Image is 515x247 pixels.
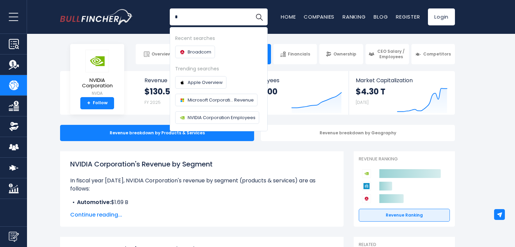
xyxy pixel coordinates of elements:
img: Bullfincher logo [60,9,133,25]
div: Trending searches [175,65,262,73]
a: Ranking [343,13,365,20]
small: [DATE] [356,99,369,105]
div: Recent searches [175,35,262,42]
img: Ownership [9,121,19,132]
small: NVDA [76,90,119,96]
span: NVIDIA Corporation [76,77,119,89]
small: FY 2025 [144,99,161,105]
strong: $4.30 T [356,86,385,97]
span: CEO Salary / Employees [376,49,406,59]
a: Go to homepage [60,9,133,25]
strong: + [87,100,90,106]
a: Apple Overview [175,76,226,89]
a: Blog [374,13,388,20]
a: Microsoft Corporati... Revenue [175,94,257,106]
span: NVIDIA Corporation Employees [188,114,255,121]
a: Financials [273,44,317,64]
img: Broadcom competitors logo [362,194,371,203]
span: Revenue [144,77,237,84]
a: Broadcom [175,46,215,58]
span: Microsoft Corporati... Revenue [188,96,254,104]
a: Competitors [411,44,455,64]
img: NVIDIA Corporation competitors logo [362,169,371,178]
span: Continue reading... [70,211,333,219]
img: Applied Materials competitors logo [362,182,371,190]
img: Company logo [179,79,186,86]
div: Revenue breakdown by Geography [261,125,455,141]
span: Financials [288,51,310,57]
img: Company logo [179,97,186,104]
img: Company logo [179,114,186,121]
p: In fiscal year [DATE], NVIDIA Corporation's revenue by segment (products & services) are as follows: [70,177,333,193]
span: Employees [250,77,342,84]
a: CEO Salary / Employees [365,44,409,64]
li: $1.69 B [70,198,333,206]
span: Market Capitalization [356,77,448,84]
span: Overview [152,51,171,57]
a: Market Capitalization $4.30 T [DATE] [349,71,454,115]
h1: NVIDIA Corporation's Revenue by Segment [70,159,333,169]
a: +Follow [80,97,114,109]
a: NVIDIA Corporation Employees [175,111,259,124]
b: Automotive: [77,198,111,206]
strong: $130.50 B [144,86,182,97]
a: Revenue Ranking [359,209,450,222]
a: Companies [304,13,334,20]
a: Ownership [319,44,363,64]
a: Overview [136,44,179,64]
a: Home [281,13,296,20]
button: Search [251,8,268,25]
span: Ownership [333,51,356,57]
p: Revenue Ranking [359,156,450,162]
span: Apple Overview [188,79,223,86]
img: Broadcom [179,49,186,55]
a: Login [428,8,455,25]
a: Register [396,13,420,20]
span: Competitors [423,51,451,57]
a: NVIDIA Corporation NVDA [75,49,119,97]
a: Employees 36,000 FY 2025 [243,71,348,115]
a: Revenue $130.50 B FY 2025 [138,71,243,115]
div: Revenue breakdown by Products & Services [60,125,254,141]
span: Broadcom [188,48,211,55]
